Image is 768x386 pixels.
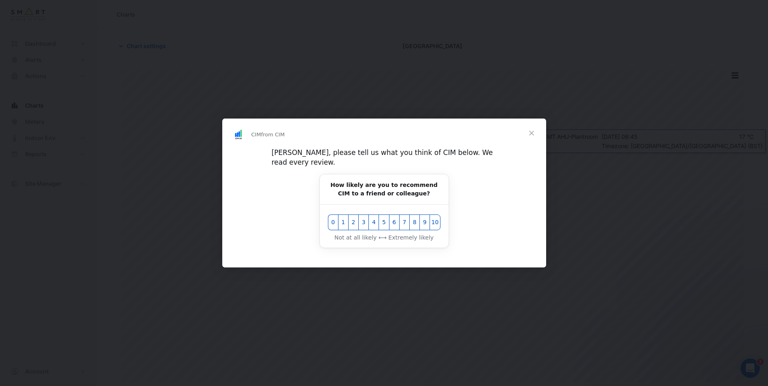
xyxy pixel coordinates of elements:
span: 6 [390,218,398,227]
span: 1 [339,218,347,227]
span: from CIM [261,131,285,138]
div: Not at all likely ⟷ Extremely likely [328,233,440,242]
button: 4 [368,214,379,230]
b: How likely are you to recommend CIM to a friend or colleague? [330,182,437,197]
button: 6 [389,214,399,230]
span: 10 [431,218,439,227]
div: [PERSON_NAME], please tell us what you think of CIM below. We read every review. [272,148,497,168]
button: 0 [328,214,338,230]
span: 8 [411,218,419,227]
span: Close [517,119,546,148]
button: 2 [348,214,358,230]
span: 4 [370,218,378,227]
button: 1 [338,214,348,230]
button: 7 [399,214,409,230]
span: 2 [349,218,357,227]
span: 7 [400,218,408,227]
button: 3 [358,214,368,230]
span: 0 [329,218,337,227]
span: 5 [380,218,388,227]
button: 9 [419,214,430,230]
span: 3 [360,218,368,227]
button: 5 [379,214,389,230]
img: Profile image for CIM [232,128,245,141]
span: CIM [251,131,261,138]
span: 9 [421,218,429,227]
button: 10 [430,214,440,230]
button: 8 [409,214,419,230]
